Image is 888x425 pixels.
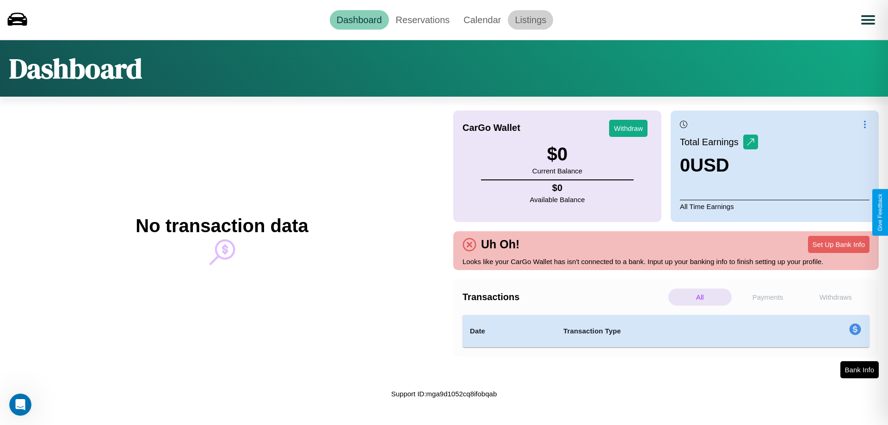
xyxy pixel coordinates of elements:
button: Set Up Bank Info [808,236,869,253]
h2: No transaction data [136,216,308,236]
a: Dashboard [330,10,389,30]
p: Support ID: mga9d1052cq8ifobqab [391,388,497,400]
button: Withdraw [609,120,647,137]
iframe: Intercom live chat [9,394,31,416]
p: Payments [736,289,800,306]
h4: Transactions [462,292,666,302]
p: All Time Earnings [680,200,869,213]
a: Calendar [456,10,508,30]
h4: CarGo Wallet [462,123,520,133]
button: Open menu [855,7,881,33]
p: All [668,289,732,306]
p: Available Balance [530,193,585,206]
a: Listings [508,10,553,30]
h3: $ 0 [532,144,582,165]
p: Withdraws [804,289,867,306]
div: Give Feedback [877,194,883,231]
p: Current Balance [532,165,582,177]
h4: Date [470,326,549,337]
h4: $ 0 [530,183,585,193]
h3: 0 USD [680,155,758,176]
p: Looks like your CarGo Wallet has isn't connected to a bank. Input up your banking info to finish ... [462,255,869,268]
button: Bank Info [840,361,879,378]
h4: Uh Oh! [476,238,524,251]
p: Total Earnings [680,134,743,150]
a: Reservations [389,10,457,30]
h4: Transaction Type [563,326,773,337]
h1: Dashboard [9,49,142,87]
table: simple table [462,315,869,347]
